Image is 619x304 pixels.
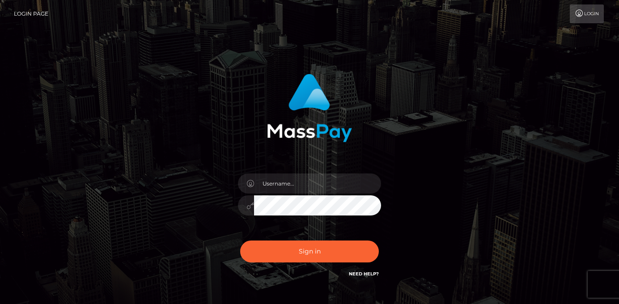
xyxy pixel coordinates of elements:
img: MassPay Login [267,74,352,142]
button: Sign in [240,241,379,262]
a: Login [570,4,604,23]
input: Username... [254,173,381,194]
a: Need Help? [349,271,379,277]
a: Login Page [14,4,48,23]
